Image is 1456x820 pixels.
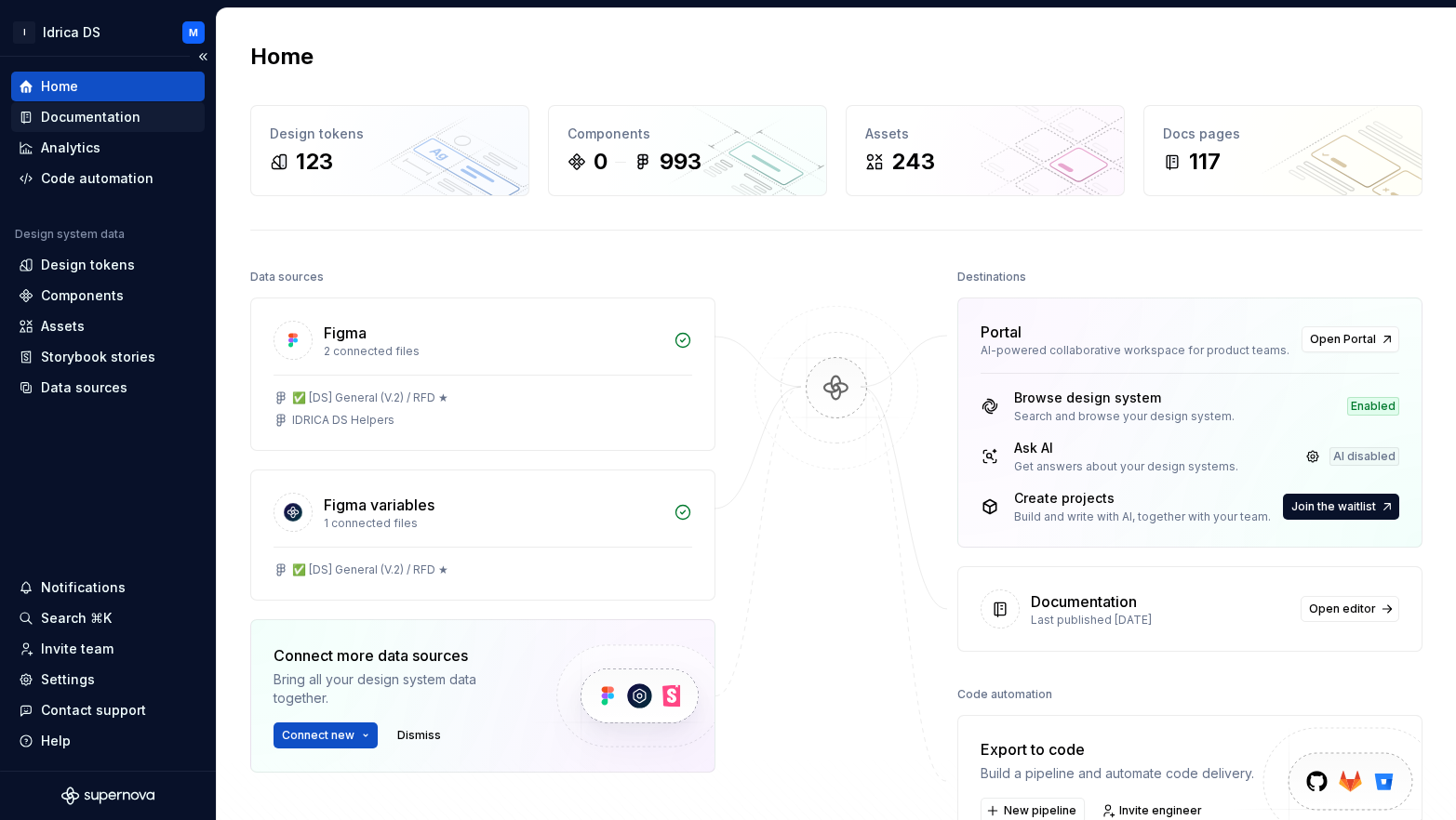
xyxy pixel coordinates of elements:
[11,342,205,372] a: Storybook stories
[270,125,510,143] div: Design tokens
[1329,447,1399,466] div: AI disabled
[324,516,662,531] div: 1 connected files
[957,681,1052,708] div: Code automation
[1004,803,1076,818] span: New pipeline
[250,264,324,290] div: Data sources
[11,695,205,725] button: Contact support
[1031,590,1137,613] div: Documentation
[41,256,135,274] div: Design tokens
[1119,803,1202,818] span: Invite engineer
[11,281,205,311] a: Components
[11,726,205,756] button: Help
[1014,489,1271,508] div: Create projects
[292,413,394,428] div: IDRICA DS Helpers
[1031,613,1289,628] div: Last published [DATE]
[41,77,78,96] div: Home
[41,139,100,157] div: Analytics
[43,23,100,42] div: Idrica DS
[11,373,205,403] a: Data sources
[1301,596,1399,622] a: Open editor
[1163,125,1403,143] div: Docs pages
[1014,459,1238,474] div: Get answers about your design systems.
[11,634,205,664] a: Invite team
[41,732,71,750] div: Help
[274,644,525,667] div: Connect more data sources
[190,44,216,70] button: Collapse sidebar
[981,321,1022,343] div: Portal
[1309,602,1376,616] span: Open editor
[1310,332,1376,347] span: Open Portal
[274,670,525,708] div: Bring all your design system data together.
[41,378,127,397] div: Data sources
[250,105,529,196] a: Design tokens123
[1143,105,1423,196] a: Docs pages117
[324,322,367,344] div: Figma
[548,105,827,196] a: Components0993
[41,108,140,126] div: Documentation
[11,573,205,602] button: Notifications
[891,147,935,177] div: 243
[41,609,112,628] div: Search ⌘K
[11,311,205,341] a: Assets
[397,728,441,743] span: Dismiss
[250,42,314,72] h2: Home
[981,343,1290,358] div: AI-powered collaborative workspace for product teams.
[41,317,85,336] div: Assets
[568,125,808,143] div: Components
[1014,509,1271,524] div: Build and write with AI, together with your team.
[41,640,114,658] div: Invite team
[1347,397,1399,416] div: Enabled
[981,764,1254,783] div: Build a pipeline and automate code delivery.
[1291,499,1376,514] span: Join the waitlist
[846,105,1125,196] a: Assets243
[11,603,205,633] button: Search ⌘K
[11,250,205,280] a: Design tokens
[189,25,198,40] div: M
[41,670,95,689] div: Settings
[11,133,205,163] a: Analytics
[274,722,378,748] button: Connect new
[41,348,155,366] div: Storybook stories
[4,12,212,52] button: IIdrica DSM
[1014,389,1235,407] div: Browse design system
[292,390,448,405] div: ✅ [DS] General (V.2) / RFD ★
[296,147,333,177] div: 123
[324,344,662,359] div: 2 connected files
[15,227,125,242] div: Design system data
[1014,409,1235,424] div: Search and browse your design system.
[41,701,146,720] div: Contact support
[282,728,354,743] span: Connect new
[11,665,205,694] a: Settings
[660,147,701,177] div: 993
[11,102,205,132] a: Documentation
[324,494,434,516] div: Figma variables
[1014,439,1238,457] div: Ask AI
[41,169,154,188] div: Code automation
[13,21,35,44] div: I
[957,264,1026,290] div: Destinations
[1283,494,1399,520] button: Join the waitlist
[41,578,126,597] div: Notifications
[11,164,205,193] a: Code automation
[11,72,205,101] a: Home
[61,787,154,805] svg: Supernova Logo
[250,470,715,601] a: Figma variables1 connected files✅ [DS] General (V.2) / RFD ★
[1189,147,1221,177] div: 117
[865,125,1105,143] div: Assets
[1302,326,1399,352] a: Open Portal
[389,722,449,748] button: Dismiss
[250,298,715,451] a: Figma2 connected files✅ [DS] General (V.2) / RFD ★IDRICA DS Helpers
[41,286,124,305] div: Components
[292,562,448,577] div: ✅ [DS] General (V.2) / RFD ★
[594,147,608,177] div: 0
[981,738,1254,760] div: Export to code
